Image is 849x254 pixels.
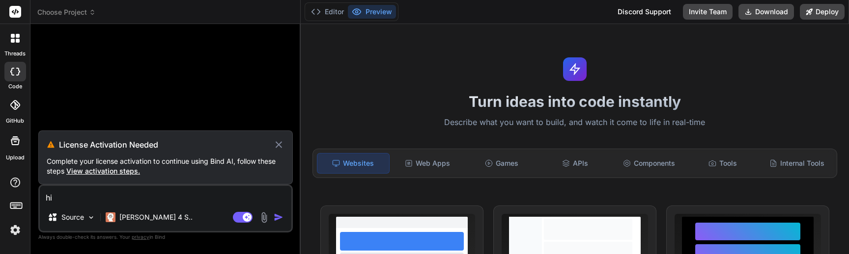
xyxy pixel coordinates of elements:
[539,153,611,174] div: APIs
[66,167,140,175] span: View activation steps.
[612,4,677,20] div: Discord Support
[274,212,283,222] img: icon
[800,4,845,20] button: Deploy
[61,212,84,222] p: Source
[8,82,22,91] label: code
[6,117,24,125] label: GitHub
[6,153,25,162] label: Upload
[106,212,115,222] img: Claude 4 Sonnet
[465,153,537,174] div: Games
[392,153,463,174] div: Web Apps
[307,5,348,19] button: Editor
[59,139,273,151] h3: License Activation Needed
[258,212,270,223] img: attachment
[317,153,390,174] div: Websites
[348,5,396,19] button: Preview
[87,213,95,222] img: Pick Models
[37,7,96,17] span: Choose Project
[307,93,843,110] h1: Turn ideas into code instantly
[47,156,284,176] p: Complete your license activation to continue using Bind AI, follow these steps
[119,212,193,222] p: [PERSON_NAME] 4 S..
[40,186,291,203] textarea: hi
[761,153,833,174] div: Internal Tools
[687,153,759,174] div: Tools
[613,153,685,174] div: Components
[7,222,24,238] img: settings
[307,116,843,129] p: Describe what you want to build, and watch it come to life in real-time
[38,232,293,242] p: Always double-check its answers. Your in Bind
[132,234,149,240] span: privacy
[683,4,733,20] button: Invite Team
[4,50,26,58] label: threads
[738,4,794,20] button: Download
